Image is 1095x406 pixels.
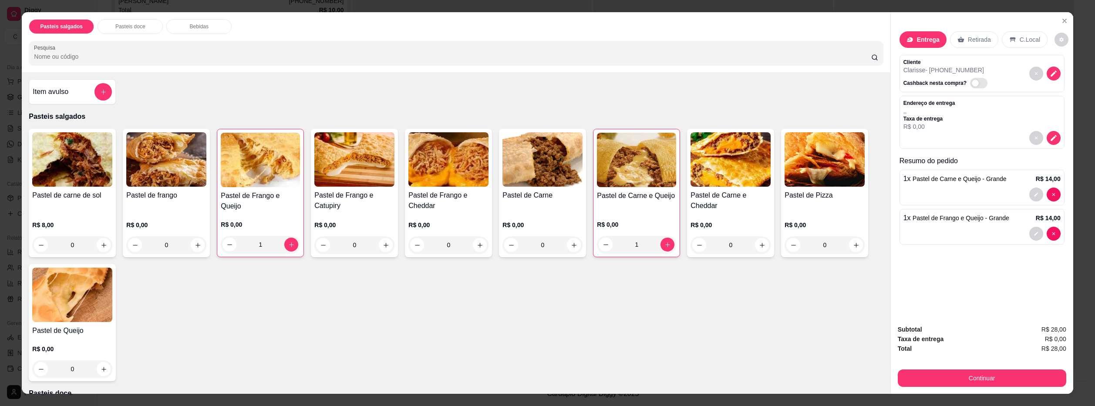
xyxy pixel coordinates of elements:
img: product-image [502,132,583,187]
h4: Pastel de Carne e Cheddar [691,190,771,211]
button: decrease-product-quantity [1029,131,1043,145]
p: R$ 14,00 [1036,214,1061,222]
button: add-separate-item [94,83,112,101]
img: product-image [126,132,206,187]
p: 1 x [903,174,1007,184]
h4: Pastel de carne de sol [32,190,112,201]
h4: Pastel de Carne [502,190,583,201]
p: R$ 0,00 [314,221,394,229]
span: Pastel de Frango e Queijo - Grande [913,215,1009,221]
p: R$ 0,00 [785,221,865,229]
strong: Taxa de entrega [898,336,944,342]
p: Resumo do pedido [900,156,1065,166]
p: 1 x [903,213,1009,223]
button: decrease-product-quantity [1029,67,1043,81]
h4: Pastel de Pizza [785,190,865,201]
img: product-image [32,268,112,322]
p: Taxa de entrega [903,115,955,122]
button: decrease-product-quantity [1047,188,1061,201]
p: Cliente [903,59,991,66]
input: Pesquisa [34,52,871,61]
label: Automatic updates [970,78,991,88]
button: decrease-product-quantity [1029,188,1043,201]
button: Continuar [898,369,1066,387]
p: R$ 0,00 [408,221,489,229]
span: R$ 28,00 [1041,325,1066,334]
h4: Pastel de Carne e Queijo [597,191,676,201]
button: decrease-product-quantity [1047,67,1061,81]
h4: Pastel de frango [126,190,206,201]
p: Pasteis salgados [29,111,883,122]
h4: Pastel de Frango e Catupiry [314,190,394,211]
strong: Total [898,345,912,352]
p: Cashback nesta compra? [903,80,967,87]
img: product-image [785,132,865,187]
h4: Pastel de Frango e Cheddar [408,190,489,211]
h4: Pastel de Queijo [32,325,112,336]
p: R$ 14,00 [1036,174,1061,183]
button: decrease-product-quantity [1047,131,1061,145]
span: R$ 0,00 [1045,334,1066,344]
p: , , [903,107,955,115]
p: R$ 0,00 [32,345,112,353]
p: R$ 0,00 [597,220,676,229]
p: Pasteis doce [29,388,883,399]
span: Pastel de Carne e Queijo - Grande [913,175,1007,182]
p: R$ 8,00 [32,221,112,229]
img: product-image [221,133,300,187]
p: Endereço de entrega [903,100,955,107]
label: Pesquisa [34,44,58,51]
p: Retirada [968,35,991,44]
p: R$ 0,00 [502,221,583,229]
img: product-image [408,132,489,187]
strong: Subtotal [898,326,922,333]
p: Pasteis doce [115,23,145,30]
p: R$ 0,00 [221,220,300,229]
img: product-image [32,132,112,187]
h4: Pastel de Frango e Queijo [221,191,300,211]
p: R$ 0,00 [903,122,955,131]
p: Clarisse - [PHONE_NUMBER] [903,66,991,74]
img: product-image [691,132,771,187]
img: product-image [314,132,394,187]
span: R$ 28,00 [1041,344,1066,353]
p: Bebidas [190,23,209,30]
img: product-image [597,133,676,187]
button: decrease-product-quantity [1047,227,1061,241]
button: decrease-product-quantity [1055,33,1068,47]
p: Pasteis salgados [40,23,83,30]
button: Close [1058,14,1071,28]
h4: Item avulso [33,87,68,97]
p: Entrega [917,35,940,44]
p: C.Local [1020,35,1040,44]
p: R$ 0,00 [691,221,771,229]
p: R$ 0,00 [126,221,206,229]
button: decrease-product-quantity [1029,227,1043,241]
